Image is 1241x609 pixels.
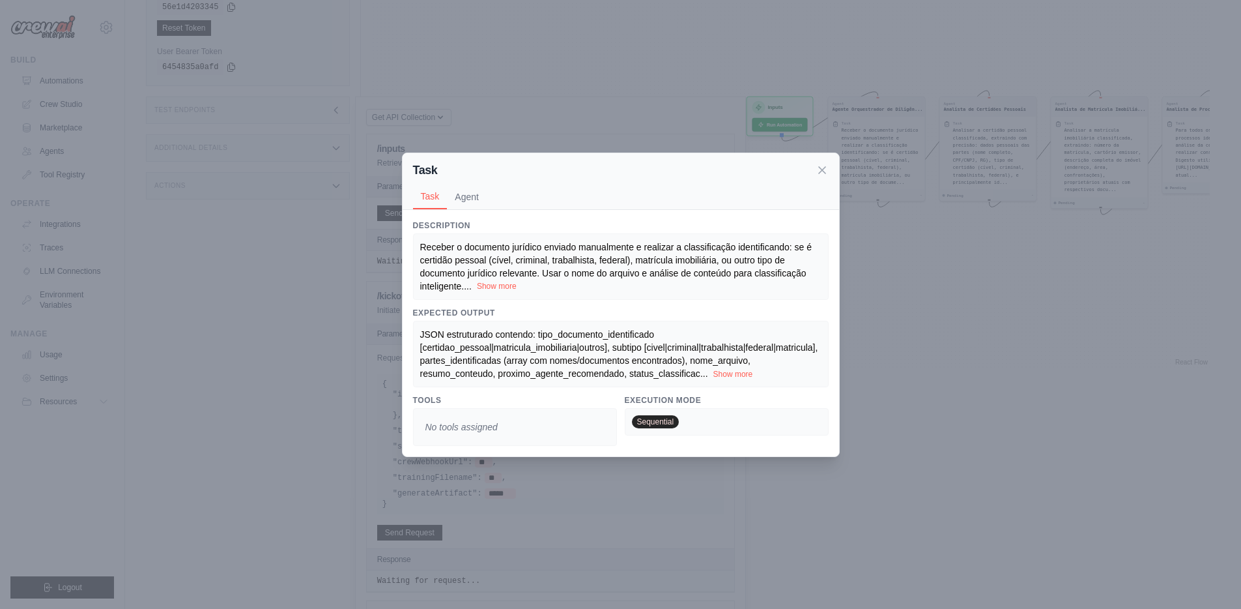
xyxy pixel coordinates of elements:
h3: Expected Output [413,308,829,318]
h3: Description [413,220,829,231]
span: Receber o documento jurídico enviado manualmente e realizar a classificação identificando: se é c... [420,242,812,291]
button: Task [413,185,448,209]
button: Show more [477,281,517,291]
div: ... [420,328,821,380]
h2: Task [413,161,438,179]
span: JSON estruturado contendo: tipo_documento_identificado [certidao_pessoal|matricula_imobiliaria|ou... [420,329,818,379]
button: Agent [447,185,487,209]
div: ... [420,241,821,293]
